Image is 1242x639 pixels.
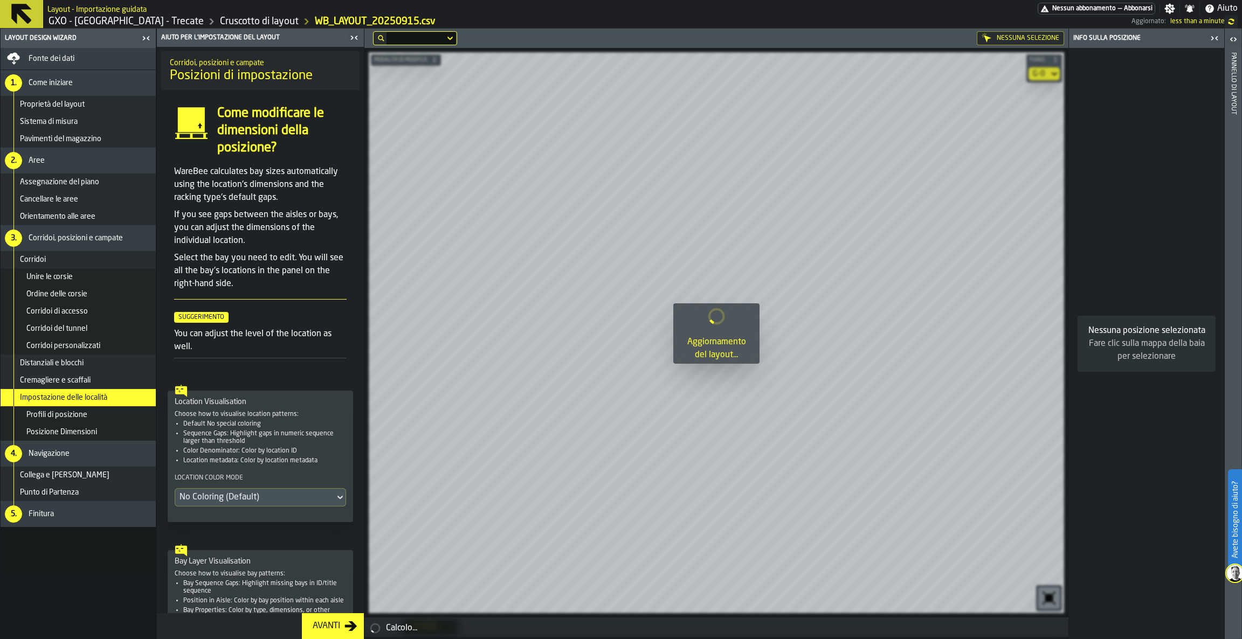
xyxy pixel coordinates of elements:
p: If you see gaps between the aisles or bays, you can adjust the dimensions of the individual locat... [174,209,347,247]
h3: Bay Layer Visualisation [175,557,346,566]
li: menu Cremagliere e scaffali [1,372,156,389]
span: Proprietà del layout [20,100,85,109]
li: Location metadata: Color by location metadata [183,457,346,464]
span: Aiuto [1217,2,1238,15]
li: menu Corridoi [1,251,156,268]
span: Aree [29,156,45,165]
div: Aiuto per l'impostazione del layout [159,34,347,41]
li: menu Profili di posizione [1,406,156,423]
button: button-Avanti [302,613,364,639]
div: Location Color Mode [175,473,346,486]
label: button-toggle-Impostazioni [1160,3,1179,14]
span: Assegnazione del piano [20,178,99,186]
header: Layout Design Wizard [1,29,156,48]
li: menu Aree [1,148,156,173]
span: Fonte dei dati [29,54,74,63]
a: link-to-/wh/i/7274009e-5361-4e21-8e36-7045ee840609/designer [220,16,299,27]
p: Choose how to visualise bay patterns: [175,570,346,578]
div: title-Posizioni di impostazione [161,51,360,90]
span: Finitura [29,510,54,518]
div: Avanti [308,620,344,633]
span: Corridoi [20,255,46,264]
div: Location Color ModeDropdownMenuValue-default [175,473,346,506]
span: Distanziali e blocchi [20,359,84,367]
span: Impostazione delle località [20,393,107,402]
header: Aiuto per l'impostazione del layout [157,29,364,47]
div: DropdownMenuValue-default [180,491,330,504]
span: Cancellare le aree [20,195,78,204]
label: button-toggle-Aperto [1226,31,1241,50]
div: Fare clic sulla mappa della baia per selezionare [1086,337,1207,363]
li: menu Come iniziare [1,70,156,96]
span: Corridoi del tunnel [26,324,87,333]
div: input-question-Come modificare le dimensioni della posizione? [165,105,355,157]
p: You can adjust the level of the location as well. [174,328,347,353]
li: Bay Sequence Gaps: Highlight missing bays in ID/title sequence [183,580,346,595]
span: Profili di posizione [26,411,87,419]
div: 3. [5,230,22,247]
label: button-toggle-Aiuto [1200,2,1242,15]
div: Calcolo... [386,622,1064,635]
label: button-toggle-Chiudimi [347,31,362,44]
li: menu Collega e Collega Aree [1,467,156,484]
h3: Location Visualisation [175,398,346,406]
li: menu Ordine delle corsie [1,286,156,303]
div: Abbonamento al menu [1038,3,1155,15]
a: link-to-/wh/i/7274009e-5361-4e21-8e36-7045ee840609/pricing/ [1038,3,1155,15]
div: 1. [5,74,22,92]
li: menu Corridoi del tunnel [1,320,156,337]
li: menu Impostazione delle località [1,389,156,406]
li: Color Denominator: Color by location ID [183,447,346,455]
li: menu Corridoi, posizioni e campate [1,225,156,251]
li: menu Sistema di misura [1,113,156,130]
p: WareBee calculates bay sizes automatically using the location's dimensions and the racking type's... [174,165,347,204]
span: Collega e [PERSON_NAME] [20,471,109,480]
li: menu Orientamento alle aree [1,208,156,225]
div: Layout Design Wizard [3,34,139,42]
span: Navigazione [29,449,70,458]
li: menu Finitura [1,501,156,527]
span: Orientamento alle aree [20,212,95,221]
span: Nessun abbonamento [1052,5,1116,12]
span: 25/09/2025, 15:28:30 [1170,18,1225,25]
span: — [1118,5,1122,12]
span: Corridoi personalizzati [26,342,100,350]
li: menu Punto di Partenza [1,484,156,501]
span: Posizioni di impostazione [170,67,313,85]
label: button-toggle-Notifiche [1180,3,1199,14]
li: menu Corridoi di accesso [1,303,156,320]
a: link-to-/wh/i/7274009e-5361-4e21-8e36-7045ee840609 [49,16,204,27]
span: Come iniziare [29,79,73,87]
span: Ordine delle corsie [26,290,87,298]
label: Avete bisogno di aiuto? [1229,470,1241,569]
li: menu Assegnazione del piano [1,173,156,191]
header: Info sulla posizione [1069,29,1224,48]
li: Default No special coloring [183,420,346,428]
li: menu Posizione Dimensioni [1,423,156,441]
li: menu Distanziali e blocchi [1,355,156,372]
div: Pannello di layout [1230,50,1237,636]
li: menu Cancellare le aree [1,191,156,208]
div: Aggiornamento del layout... [682,336,751,362]
div: Nessuna selezione [977,31,1064,45]
span: Suggerimento [174,312,229,323]
div: alert-Calcolo... [364,617,1068,639]
div: 2. [5,152,22,169]
span: Corridoi di accesso [26,307,88,316]
span: Pavimenti del magazzino [20,135,101,143]
div: Nessuna posizione selezionata [1086,324,1207,337]
span: Punto di Partenza [20,488,79,497]
h4: Come modificare le dimensioni della posizione? [217,105,347,157]
header: Pannello di layout [1225,29,1241,639]
li: menu Fonte dei dati [1,48,156,70]
span: Unire le corsie [26,273,73,281]
li: menu Unire le corsie [1,268,156,286]
label: button-toggle-undefined [1225,15,1238,28]
span: Corridoi, posizioni e campate [29,234,123,242]
h2: Sub Title [170,57,351,67]
span: Abbonarsi [1124,5,1153,12]
div: 5. [5,505,22,523]
div: 4. [5,445,22,462]
li: menu Navigazione [1,441,156,467]
div: hide filter [378,35,384,41]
